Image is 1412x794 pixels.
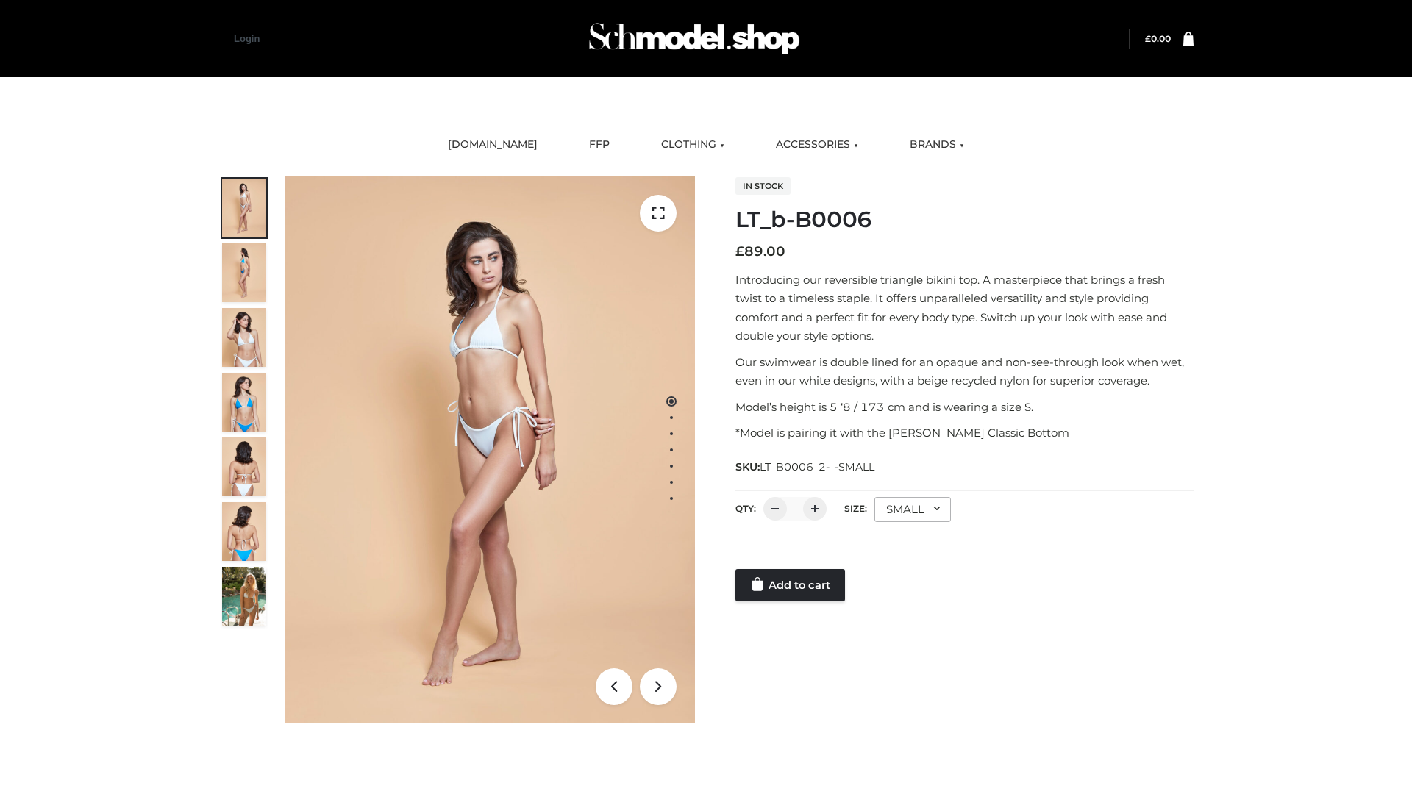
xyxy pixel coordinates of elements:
[874,497,951,522] div: SMALL
[222,179,266,237] img: ArielClassicBikiniTop_CloudNine_AzureSky_OW114ECO_1-scaled.jpg
[222,373,266,432] img: ArielClassicBikiniTop_CloudNine_AzureSky_OW114ECO_4-scaled.jpg
[735,503,756,514] label: QTY:
[760,460,874,473] span: LT_B0006_2-_-SMALL
[222,243,266,302] img: ArielClassicBikiniTop_CloudNine_AzureSky_OW114ECO_2-scaled.jpg
[844,503,867,514] label: Size:
[1145,33,1171,44] a: £0.00
[222,437,266,496] img: ArielClassicBikiniTop_CloudNine_AzureSky_OW114ECO_7-scaled.jpg
[222,308,266,367] img: ArielClassicBikiniTop_CloudNine_AzureSky_OW114ECO_3-scaled.jpg
[735,271,1194,346] p: Introducing our reversible triangle bikini top. A masterpiece that brings a fresh twist to a time...
[234,33,260,44] a: Login
[735,569,845,601] a: Add to cart
[650,129,735,161] a: CLOTHING
[1145,33,1171,44] bdi: 0.00
[584,10,805,68] img: Schmodel Admin 964
[735,243,744,260] span: £
[578,129,621,161] a: FFP
[735,398,1194,417] p: Model’s height is 5 ‘8 / 173 cm and is wearing a size S.
[899,129,975,161] a: BRANDS
[765,129,869,161] a: ACCESSORIES
[735,458,876,476] span: SKU:
[222,567,266,626] img: Arieltop_CloudNine_AzureSky2.jpg
[735,177,791,195] span: In stock
[735,353,1194,390] p: Our swimwear is double lined for an opaque and non-see-through look when wet, even in our white d...
[735,423,1194,443] p: *Model is pairing it with the [PERSON_NAME] Classic Bottom
[285,176,695,723] img: ArielClassicBikiniTop_CloudNine_AzureSky_OW114ECO_1
[222,502,266,561] img: ArielClassicBikiniTop_CloudNine_AzureSky_OW114ECO_8-scaled.jpg
[735,243,785,260] bdi: 89.00
[1145,33,1151,44] span: £
[735,207,1194,233] h1: LT_b-B0006
[437,129,549,161] a: [DOMAIN_NAME]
